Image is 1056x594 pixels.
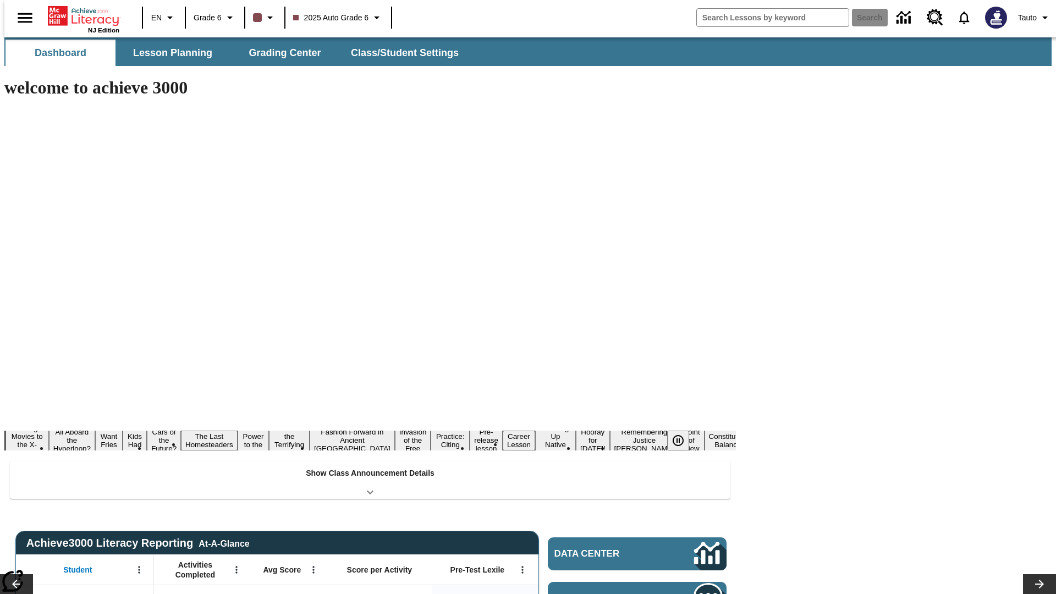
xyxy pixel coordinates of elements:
span: Student [63,565,92,575]
button: Slide 13 Career Lesson [503,431,535,450]
span: NJ Edition [88,27,119,34]
a: Home [48,5,119,27]
button: Slide 3 Do You Want Fries With That? [95,414,123,467]
button: Open side menu [9,2,41,34]
span: Score per Activity [347,565,413,575]
div: Pause [667,431,700,450]
input: search field [697,9,849,26]
button: Pause [667,431,689,450]
span: 2025 Auto Grade 6 [293,12,369,24]
span: Tauto [1018,12,1037,24]
button: Slide 8 Attack of the Terrifying Tomatoes [269,422,310,459]
button: Slide 6 The Last Homesteaders [181,431,238,450]
button: Open Menu [228,562,245,578]
span: Grade 6 [194,12,222,24]
span: Pre-Test Lexile [450,565,505,575]
button: Slide 7 Solar Power to the People [238,422,269,459]
button: Slide 1 Taking Movies to the X-Dimension [5,422,49,459]
button: Slide 15 Hooray for Constitution Day! [576,426,610,454]
a: Resource Center, Will open in new tab [920,3,950,32]
div: SubNavbar [4,37,1052,66]
button: Slide 11 Mixed Practice: Citing Evidence [431,422,470,459]
button: Lesson carousel, Next [1023,574,1056,594]
a: Data Center [890,3,920,33]
button: Grade: Grade 6, Select a grade [189,8,241,28]
button: Open Menu [305,562,322,578]
button: Slide 18 The Constitution's Balancing Act [705,422,757,459]
div: At-A-Glance [199,537,249,549]
button: Open Menu [514,562,531,578]
button: Slide 2 All Aboard the Hyperloop? [49,426,95,454]
button: Select a new avatar [978,3,1014,32]
span: EN [151,12,162,24]
button: Slide 4 Dirty Jobs Kids Had To Do [123,414,147,467]
button: Class/Student Settings [342,40,468,66]
div: Show Class Announcement Details [10,461,730,499]
button: Class: 2025 Auto Grade 6, Select your class [289,8,388,28]
button: Profile/Settings [1014,8,1056,28]
button: Slide 9 Fashion Forward in Ancient Rome [310,426,395,454]
span: Achieve3000 Literacy Reporting [26,537,250,549]
h1: welcome to achieve 3000 [4,78,736,98]
a: Data Center [548,537,727,570]
button: Slide 16 Remembering Justice O'Connor [610,426,679,454]
button: Language: EN, Select a language [146,8,182,28]
button: Grading Center [230,40,340,66]
div: Home [48,4,119,34]
button: Dashboard [5,40,116,66]
button: Slide 12 Pre-release lesson [470,426,503,454]
span: Activities Completed [159,560,232,580]
button: Slide 5 Cars of the Future? [147,426,181,454]
button: Open Menu [131,562,147,578]
span: Avg Score [263,565,301,575]
img: Avatar [985,7,1007,29]
button: Slide 10 The Invasion of the Free CD [395,418,431,463]
button: Class color is dark brown. Change class color [249,8,281,28]
span: Data Center [554,548,657,559]
button: Slide 14 Cooking Up Native Traditions [535,422,576,459]
a: Notifications [950,3,978,32]
div: SubNavbar [4,40,469,66]
button: Lesson Planning [118,40,228,66]
p: Show Class Announcement Details [306,468,435,479]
